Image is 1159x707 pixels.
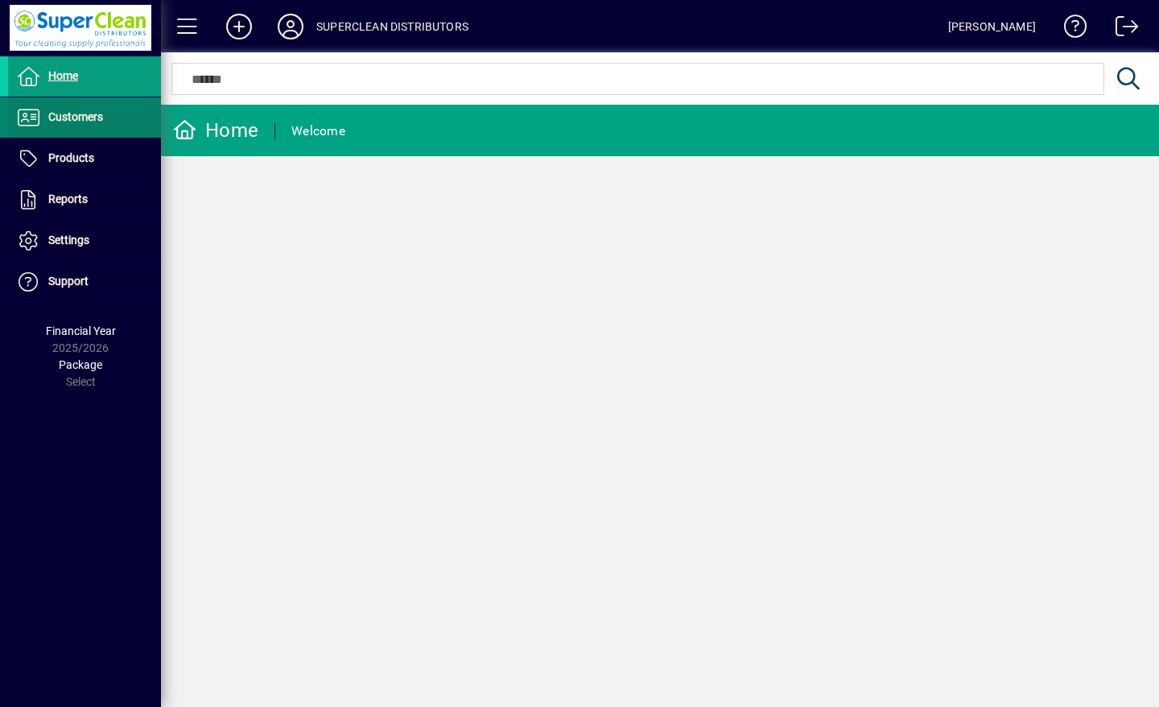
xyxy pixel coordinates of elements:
[48,275,89,287] span: Support
[213,12,265,41] button: Add
[48,234,89,246] span: Settings
[8,139,161,179] a: Products
[265,12,316,41] button: Profile
[1103,3,1139,56] a: Logout
[173,118,258,143] div: Home
[48,192,88,205] span: Reports
[59,358,102,371] span: Package
[948,14,1036,39] div: [PERSON_NAME]
[48,110,103,123] span: Customers
[48,69,78,82] span: Home
[316,14,468,39] div: SUPERCLEAN DISTRIBUTORS
[46,325,116,337] span: Financial Year
[48,151,94,164] span: Products
[8,262,161,302] a: Support
[8,97,161,138] a: Customers
[1052,3,1087,56] a: Knowledge Base
[8,221,161,261] a: Settings
[8,180,161,220] a: Reports
[291,118,345,144] div: Welcome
